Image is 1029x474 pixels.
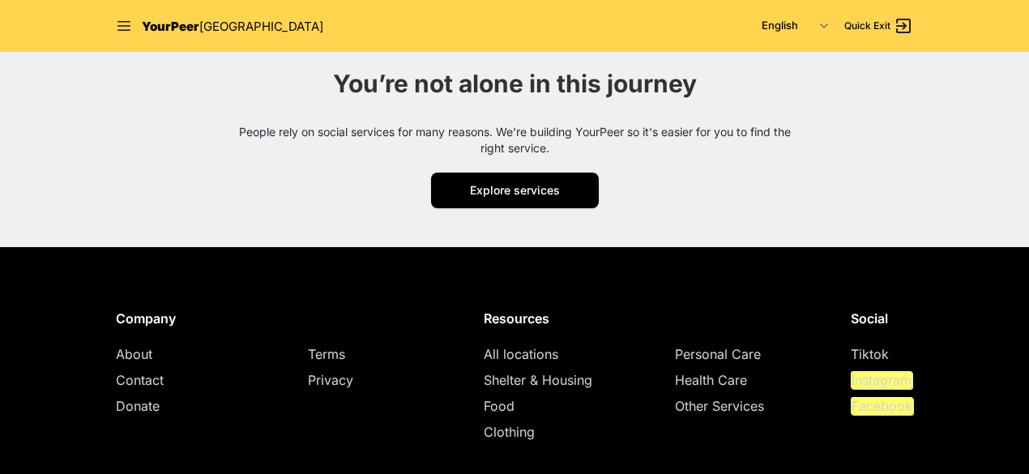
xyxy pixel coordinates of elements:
[851,397,913,415] a: Facebook
[333,69,697,98] span: You’re not alone in this journey
[142,16,323,36] a: YourPeer[GEOGRAPHIC_DATA]
[675,372,747,388] a: Health Care
[675,398,764,414] a: Other Services
[844,16,913,36] a: Quick Exit
[851,346,889,362] a: Tiktok
[484,310,549,327] span: Resources
[851,310,888,327] span: Social
[308,372,353,388] a: Privacy
[484,398,514,414] a: Food
[142,19,199,34] span: YourPeer
[199,19,323,34] span: [GEOGRAPHIC_DATA]
[844,19,890,32] span: Quick Exit
[431,173,599,208] a: Explore services
[484,424,535,440] a: Clothing
[116,372,164,388] a: Contact
[470,183,560,197] span: Explore services
[239,125,791,155] span: People rely on social services for many reasons. We’re building YourPeer so it's easier for you t...
[851,371,912,389] a: Instagram
[484,346,558,362] a: All locations
[484,372,592,388] a: Shelter & Housing
[116,398,160,414] a: Donate
[308,346,345,362] a: Terms
[116,310,176,327] span: Company
[675,346,761,362] a: Personal Care
[116,346,152,362] a: About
